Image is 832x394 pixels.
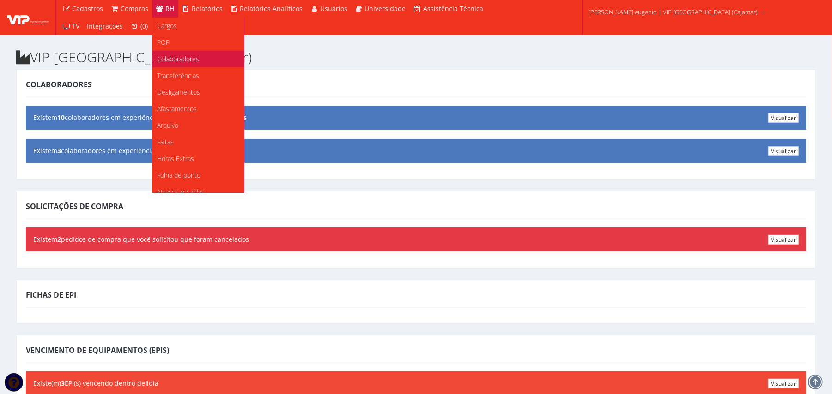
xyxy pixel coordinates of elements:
[166,4,175,13] span: RH
[768,235,799,245] a: Visualizar
[365,4,406,13] span: Universidade
[26,106,806,130] div: Existem colaboradores em experiência dentro de
[140,22,148,30] span: (0)
[16,49,816,65] h2: VIP [GEOGRAPHIC_DATA] (Cajamar)
[768,113,799,123] a: Visualizar
[589,7,758,17] span: [PERSON_NAME].eugenio | VIP [GEOGRAPHIC_DATA] (Cajamar)
[26,345,169,355] span: Vencimento de Equipamentos (EPIs)
[7,11,49,24] img: logo
[157,137,174,146] span: Faltas
[57,113,65,122] b: 10
[152,167,244,184] a: Folha de ponto
[152,84,244,101] a: Desligamentos
[152,184,244,209] a: Atrasos e Saídas Antecipadas
[73,4,103,13] span: Cadastros
[320,4,347,13] span: Usuários
[423,4,483,13] span: Assistência Técnica
[157,104,197,113] span: Afastamentos
[157,88,200,96] span: Desligamentos
[157,38,170,47] span: POP
[87,22,123,30] span: Integrações
[157,71,199,80] span: Transferências
[152,51,244,67] a: Colaboradores
[57,146,61,155] b: 3
[145,379,149,388] b: 1
[768,146,799,156] a: Visualizar
[157,21,177,30] span: Cargos
[768,379,799,388] a: Visualizar
[121,4,148,13] span: Compras
[73,22,80,30] span: TV
[152,101,244,117] a: Afastamentos
[152,34,244,51] a: POP
[152,150,244,167] a: Horas Extras
[26,290,76,300] span: Fichas de EPI
[26,139,806,163] div: Existem colaboradores em experiência entre
[152,134,244,150] a: Faltas
[26,201,123,211] span: Solicitações de Compra
[157,121,178,130] span: Arquivo
[157,154,194,163] span: Horas Extras
[127,18,152,35] a: (0)
[192,4,223,13] span: Relatórios
[84,18,127,35] a: Integrações
[157,54,199,63] span: Colaboradores
[157,171,200,179] span: Folha de ponto
[152,67,244,84] a: Transferências
[240,4,303,13] span: Relatórios Analíticos
[26,227,806,251] div: Existem pedidos de compra que você solicitou que foram cancelados
[57,235,61,244] b: 2
[152,117,244,134] a: Arquivo
[61,379,65,388] b: 3
[26,79,92,90] span: Colaboradores
[157,187,205,204] span: Atrasos e Saídas Antecipadas
[152,18,244,34] a: Cargos
[59,18,84,35] a: TV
